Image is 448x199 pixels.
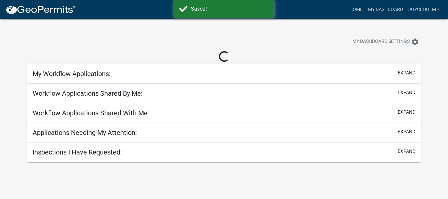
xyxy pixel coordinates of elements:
[33,148,122,156] h5: Inspections I Have Requested:
[191,5,269,13] div: Saved!
[365,3,406,16] a: My Dashboard
[33,109,149,117] h5: Workflow Applications Shared With Me:
[33,70,111,78] h5: My Workflow Applications:
[33,129,137,137] h5: Applications Needing My Attention:
[352,38,410,46] span: My Dashboard Settings
[411,38,419,46] i: settings
[398,148,415,155] button: expand
[398,89,415,96] button: expand
[398,128,415,135] button: expand
[347,35,424,48] button: My Dashboard Settingssettings
[347,3,365,16] a: Home
[406,3,443,16] a: joyceholm
[398,109,415,116] button: expand
[398,69,415,76] button: expand
[33,89,143,97] h5: Workflow Applications Shared By Me:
